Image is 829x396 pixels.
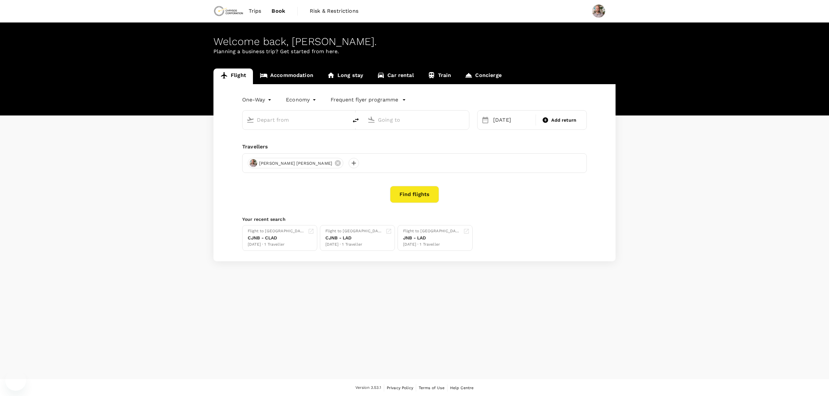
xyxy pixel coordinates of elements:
a: Terms of Use [419,384,445,391]
span: Risk & Restrictions [310,7,358,15]
div: CJNB - LAD [325,235,383,241]
div: Flight to [GEOGRAPHIC_DATA] [403,228,461,235]
a: Flight [213,69,253,84]
img: Grant Royce Woods [592,5,605,18]
div: JNB - LAD [403,235,461,241]
div: [DATE] · 1 Traveller [248,241,305,248]
p: Your recent search [242,216,587,222]
div: CJNB - CLAD [248,235,305,241]
a: Help Centre [450,384,474,391]
span: Book [272,7,285,15]
a: Train [421,69,458,84]
div: Welcome back , [PERSON_NAME] . [213,36,616,48]
div: Travellers [242,143,587,151]
button: Frequent flyer programme [331,96,406,104]
iframe: Button to launch messaging window [5,370,26,391]
div: [DATE] [491,114,534,127]
input: Depart from [257,115,334,125]
div: One-Way [242,95,273,105]
img: Chrysos Corporation [213,4,243,18]
button: Open [343,119,345,120]
span: Privacy Policy [387,386,413,390]
p: Planning a business trip? Get started from here. [213,48,616,55]
img: avatar-689d4583424ee.jpeg [249,159,257,167]
div: Economy [286,95,318,105]
button: Open [464,119,466,120]
input: Going to [378,115,455,125]
button: delete [348,113,364,128]
a: Long stay [320,69,370,84]
div: [DATE] · 1 Traveller [403,241,461,248]
div: [PERSON_NAME] [PERSON_NAME] [248,158,343,168]
button: Find flights [390,186,439,203]
span: Terms of Use [419,386,445,390]
div: [DATE] · 1 Traveller [325,241,383,248]
span: [PERSON_NAME] [PERSON_NAME] [255,160,336,167]
span: Help Centre [450,386,474,390]
p: Frequent flyer programme [331,96,398,104]
div: Flight to [GEOGRAPHIC_DATA] [248,228,305,235]
span: Version 3.53.1 [355,385,381,391]
span: Add return [551,117,576,124]
a: Accommodation [253,69,320,84]
div: Flight to [GEOGRAPHIC_DATA] [325,228,383,235]
a: Privacy Policy [387,384,413,391]
span: Trips [249,7,261,15]
a: Car rental [370,69,421,84]
a: Concierge [458,69,508,84]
